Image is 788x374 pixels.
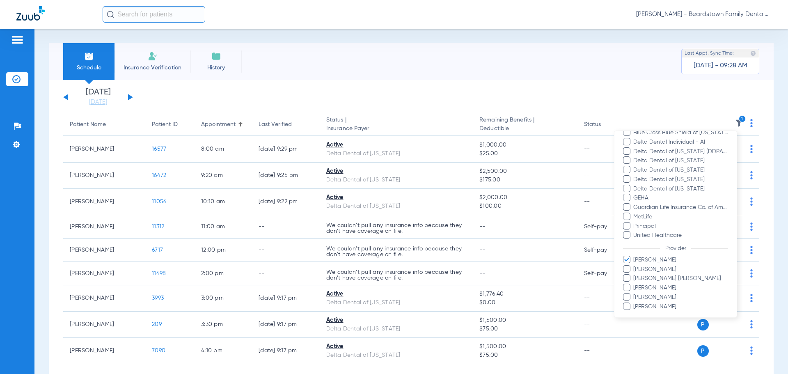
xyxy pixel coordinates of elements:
[633,231,728,240] span: United Healthcare
[633,293,728,302] span: [PERSON_NAME]
[633,222,728,231] span: Principal
[633,256,728,264] span: [PERSON_NAME]
[633,185,728,193] span: Delta Dental of [US_STATE]
[633,156,728,165] span: Delta Dental of [US_STATE]
[633,303,728,311] span: [PERSON_NAME]
[633,203,728,212] span: Guardian Life Insurance Co. of America
[633,175,728,184] span: Delta Dental of [US_STATE]
[633,284,728,292] span: [PERSON_NAME]
[633,274,728,283] span: [PERSON_NAME] [PERSON_NAME]
[633,138,728,147] span: Delta Dental Individual - AI
[660,246,691,251] span: Provider
[633,128,728,137] span: Blue Cross Blue Shield of [US_STATE]
[633,213,728,221] span: MetLife
[633,194,728,202] span: GEHA
[633,147,728,156] span: Delta Dental of [US_STATE] (DDPA) - AI
[633,265,728,274] span: [PERSON_NAME]
[633,166,728,174] span: Delta Dental of [US_STATE]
